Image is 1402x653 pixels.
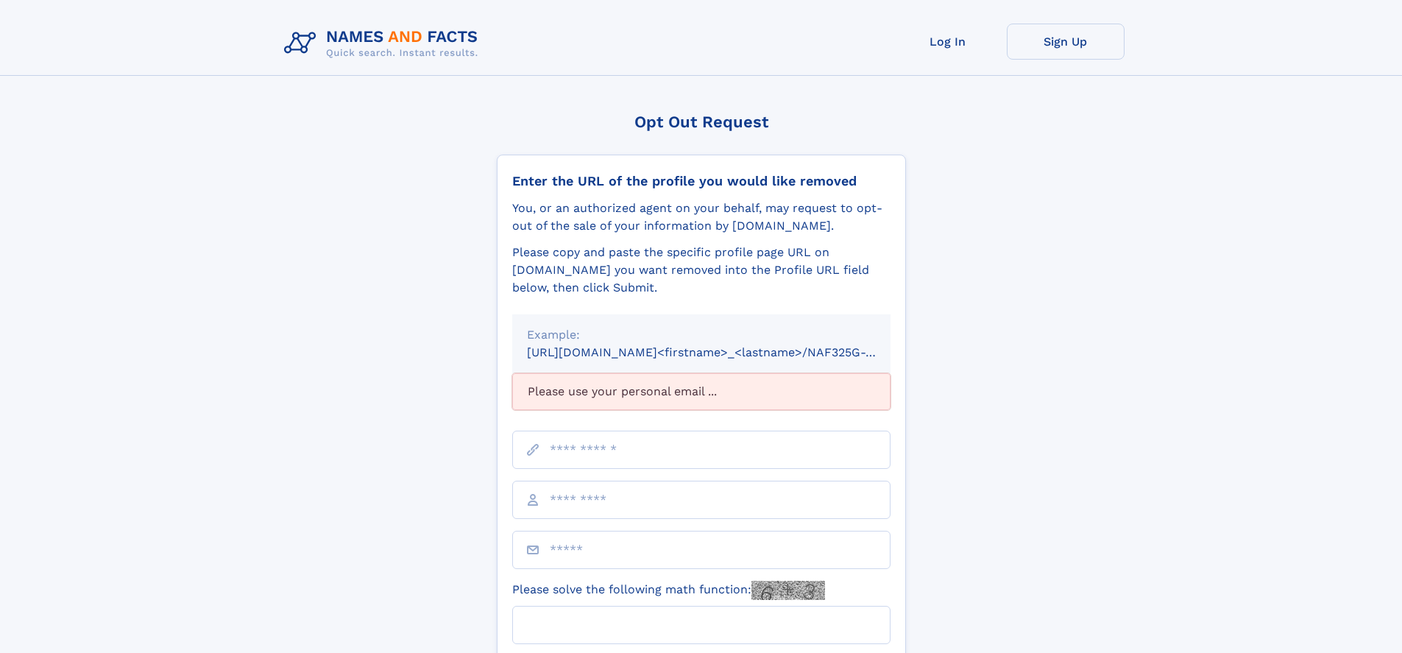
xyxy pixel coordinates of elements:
div: Please copy and paste the specific profile page URL on [DOMAIN_NAME] you want removed into the Pr... [512,244,891,297]
label: Please solve the following math function: [512,581,825,600]
a: Log In [889,24,1007,60]
small: [URL][DOMAIN_NAME]<firstname>_<lastname>/NAF325G-xxxxxxxx [527,345,918,359]
img: Logo Names and Facts [278,24,490,63]
div: Example: [527,326,876,344]
a: Sign Up [1007,24,1125,60]
div: Please use your personal email ... [512,373,891,410]
div: You, or an authorized agent on your behalf, may request to opt-out of the sale of your informatio... [512,200,891,235]
div: Enter the URL of the profile you would like removed [512,173,891,189]
div: Opt Out Request [497,113,906,131]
